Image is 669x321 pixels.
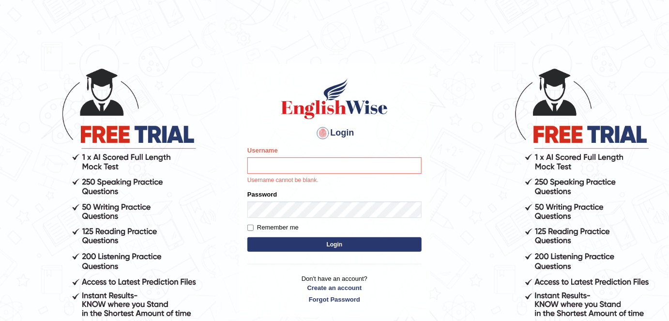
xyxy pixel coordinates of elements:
[247,223,299,232] label: Remember me
[247,225,254,231] input: Remember me
[247,125,422,141] h4: Login
[247,274,422,304] p: Don't have an account?
[247,146,278,155] label: Username
[279,77,390,121] img: Logo of English Wise sign in for intelligent practice with AI
[247,190,277,199] label: Password
[247,237,422,252] button: Login
[247,283,422,292] a: Create an account
[247,295,422,304] a: Forgot Password
[247,176,422,185] p: Username cannot be blank.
